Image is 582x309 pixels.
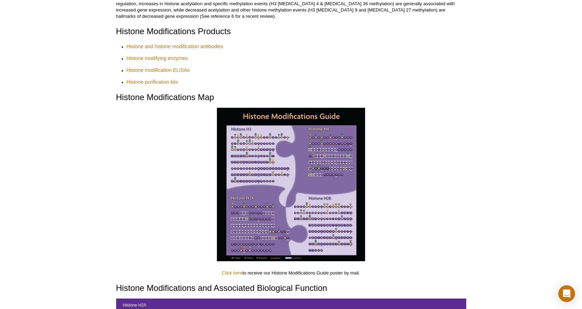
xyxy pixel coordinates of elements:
h2: Histone Modifications Map [116,92,466,103]
a: Histone modifying enzymes [127,54,188,62]
a: Histone purification kits [127,78,178,86]
h2: Histone Modifications and Associated Biological Function [116,283,466,293]
a: Histone and histone modification antibodies [127,42,224,51]
a: Click here [222,270,243,276]
a: Histone modification ELISAs [127,66,190,74]
p: to receive our Histone Modifications Guide poster by mail. [116,270,466,276]
h2: Histone Modifications Products [116,27,466,37]
img: Histone Modifications. [217,108,365,261]
div: Open Intercom Messenger [558,285,575,302]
